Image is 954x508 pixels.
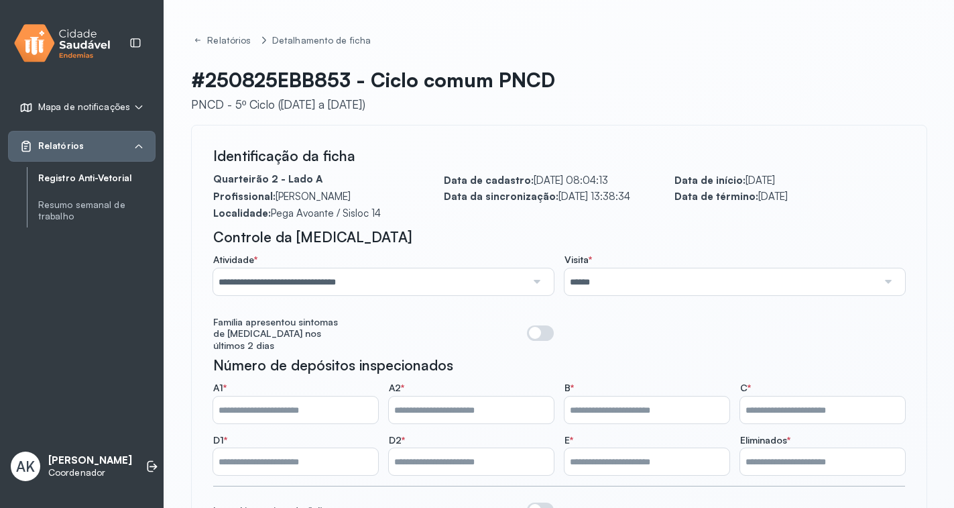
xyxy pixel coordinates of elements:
[191,97,555,111] div: PNCD - 5º Ciclo ([DATE] a [DATE])
[213,356,905,374] div: Número de depósitos inspecionados
[38,140,84,152] span: Relatórios
[213,147,905,164] div: Identificação da ficha
[38,199,156,222] a: Resumo semanal de trabalho
[14,21,111,65] img: logo.svg
[213,173,444,187] div: Quarteirão 2 - Lado A
[389,382,404,394] span: A2
[213,316,347,352] div: Família apresentou sintomas de [MEDICAL_DATA] nos últimos 2 dias
[276,190,351,203] span: [PERSON_NAME]
[389,434,405,446] span: D2
[48,467,132,478] p: Coordenador
[207,35,253,46] div: Relatórios
[758,190,788,203] span: [DATE]
[740,382,751,394] span: C
[48,454,132,467] p: [PERSON_NAME]
[213,434,227,446] span: D1
[38,170,156,187] a: Registro Anti-Vetorial
[444,190,558,203] span: Data da sincronização:
[740,434,790,446] span: Eliminados
[558,190,630,203] span: [DATE] 13:38:34
[213,190,276,203] span: Profissional:
[213,382,227,394] span: A1
[564,254,592,266] span: Visita
[674,190,758,203] span: Data de término:
[191,32,256,49] a: Relatórios
[271,207,381,219] span: Pega Avoante / Sisloc 14
[534,174,608,187] span: [DATE] 08:04:13
[38,197,156,225] a: Resumo semanal de trabalho
[444,174,534,187] span: Data de cadastro:
[38,101,130,113] span: Mapa de notificações
[270,32,373,49] a: Detalhamento de ficha
[272,35,371,46] div: Detalhamento de ficha
[674,174,746,187] span: Data de início:
[213,228,905,246] div: Controle da [MEDICAL_DATA]
[213,207,271,219] span: Localidade:
[213,254,257,266] span: Atividade
[38,172,156,184] a: Registro Anti-Vetorial
[564,434,573,446] span: E
[564,382,574,394] span: B
[746,174,775,187] span: [DATE]
[16,458,35,475] span: AK
[191,68,555,92] p: #250825EBB853 - Ciclo comum PNCD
